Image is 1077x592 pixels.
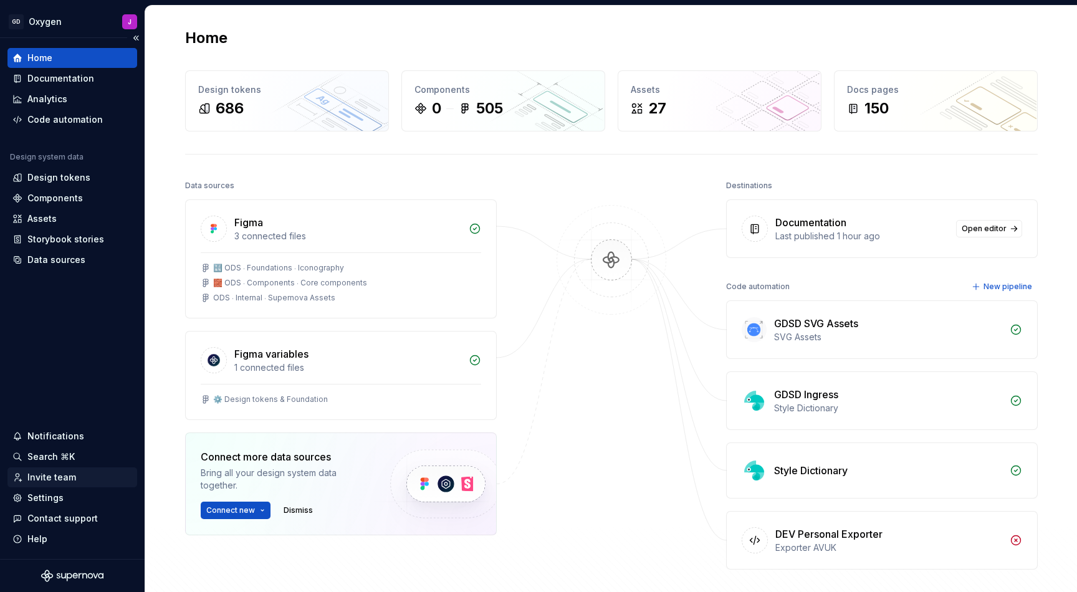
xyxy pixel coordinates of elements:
[834,70,1038,131] a: Docs pages150
[27,492,64,504] div: Settings
[775,527,883,542] div: DEV Personal Exporter
[774,387,838,402] div: GDSD Ingress
[234,230,461,242] div: 3 connected files
[7,110,137,130] a: Code automation
[27,451,75,463] div: Search ⌘K
[185,331,497,420] a: Figma variables1 connected files⚙️ Design tokens & Foundation
[7,89,137,109] a: Analytics
[185,177,234,194] div: Data sources
[278,502,318,519] button: Dismiss
[27,254,85,266] div: Data sources
[27,512,98,525] div: Contact support
[7,508,137,528] button: Contact support
[984,282,1032,292] span: New pipeline
[726,177,772,194] div: Destinations
[631,84,808,96] div: Assets
[27,72,94,85] div: Documentation
[27,113,103,126] div: Code automation
[27,52,52,64] div: Home
[774,316,858,331] div: GDSD SVG Assets
[618,70,821,131] a: Assets27
[284,505,313,515] span: Dismiss
[7,168,137,188] a: Design tokens
[29,16,62,28] div: Oxygen
[185,70,389,131] a: Design tokens686
[10,152,84,162] div: Design system data
[27,233,104,246] div: Storybook stories
[7,69,137,88] a: Documentation
[7,447,137,467] button: Search ⌘K
[414,84,592,96] div: Components
[476,98,503,118] div: 505
[206,505,255,515] span: Connect new
[774,402,1002,414] div: Style Dictionary
[968,278,1038,295] button: New pipeline
[7,188,137,208] a: Components
[726,278,790,295] div: Code automation
[7,426,137,446] button: Notifications
[774,463,848,478] div: Style Dictionary
[775,542,1002,554] div: Exporter AVUK
[198,84,376,96] div: Design tokens
[775,230,949,242] div: Last published 1 hour ago
[401,70,605,131] a: Components0505
[234,215,263,230] div: Figma
[41,570,103,582] svg: Supernova Logo
[234,346,309,361] div: Figma variables
[7,209,137,229] a: Assets
[27,93,67,105] div: Analytics
[27,192,83,204] div: Components
[185,199,497,318] a: Figma3 connected files🔣 ODS ⸱ Foundations ⸱ Iconography🧱 ODS ⸱ Components ⸱ Core componentsODS ⸱ ...
[201,449,369,464] div: Connect more data sources
[27,171,90,184] div: Design tokens
[185,28,227,48] h2: Home
[9,14,24,29] div: GD
[7,229,137,249] a: Storybook stories
[7,48,137,68] a: Home
[201,467,369,492] div: Bring all your design system data together.
[956,220,1022,237] a: Open editor
[213,263,344,273] div: 🔣 ODS ⸱ Foundations ⸱ Iconography
[7,250,137,270] a: Data sources
[201,502,270,519] button: Connect new
[648,98,666,118] div: 27
[847,84,1025,96] div: Docs pages
[234,361,461,374] div: 1 connected files
[213,278,367,288] div: 🧱 ODS ⸱ Components ⸱ Core components
[213,293,335,303] div: ODS ⸱ Internal ⸱ Supernova Assets
[7,467,137,487] a: Invite team
[864,98,889,118] div: 150
[27,533,47,545] div: Help
[216,98,244,118] div: 686
[775,215,846,230] div: Documentation
[27,430,84,442] div: Notifications
[432,98,441,118] div: 0
[128,17,132,27] div: J
[2,8,142,35] button: GDOxygenJ
[213,394,328,404] div: ⚙️ Design tokens & Foundation
[774,331,1002,343] div: SVG Assets
[127,29,145,47] button: Collapse sidebar
[27,212,57,225] div: Assets
[7,529,137,549] button: Help
[7,488,137,508] a: Settings
[27,471,76,484] div: Invite team
[962,224,1007,234] span: Open editor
